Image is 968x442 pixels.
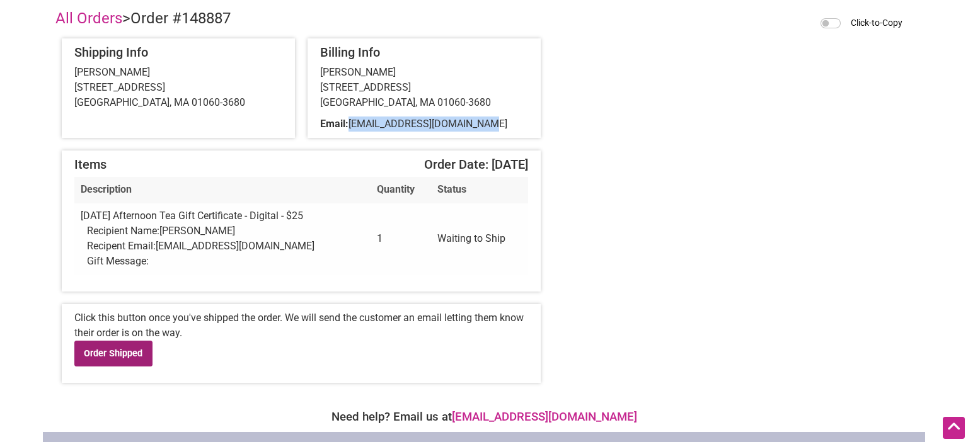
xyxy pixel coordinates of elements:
td: 1 [371,203,431,275]
div: [PERSON_NAME] [STREET_ADDRESS] [GEOGRAPHIC_DATA], MA 01060-3680 [74,65,282,110]
div: [DATE] Afternoon Tea Gift Certificate - Digital - $25 [81,208,364,269]
span: [EMAIL_ADDRESS][DOMAIN_NAME] [349,118,507,130]
h5: Shipping Info [74,45,282,60]
td: Waiting to Ship [431,203,528,275]
th: Status [431,177,528,203]
span: Order #148887 [130,9,231,27]
span: [PERSON_NAME] [159,225,235,237]
div: Gift Message: [87,254,364,269]
a: Order Shipped [74,341,153,366]
th: Description [74,177,371,203]
span: Order Date: [DATE] [424,157,528,172]
th: Quantity [371,177,431,203]
div: Need help? Email us at [49,408,919,426]
a: All Orders [55,9,122,27]
div: Scroll Back to Top [943,417,965,439]
div: Click this button once you've shipped the order. We will send the customer an email letting them ... [62,304,541,383]
label: Click-to-Copy [851,15,902,31]
div: Recipent Email: [87,239,364,254]
h4: > [55,9,231,28]
div: When activated, clicking on any blue dashed outlined area will copy the contents to your clipboard. [833,15,913,31]
div: [PERSON_NAME] [STREET_ADDRESS] [GEOGRAPHIC_DATA], MA 01060-3680 [320,65,528,110]
a: [EMAIL_ADDRESS][DOMAIN_NAME] [452,410,637,424]
span: Items [74,157,107,172]
div: Recipient Name: [87,224,364,239]
span: [EMAIL_ADDRESS][DOMAIN_NAME] [156,240,314,252]
h5: Billing Info [320,45,528,60]
b: Email: [320,118,349,130]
